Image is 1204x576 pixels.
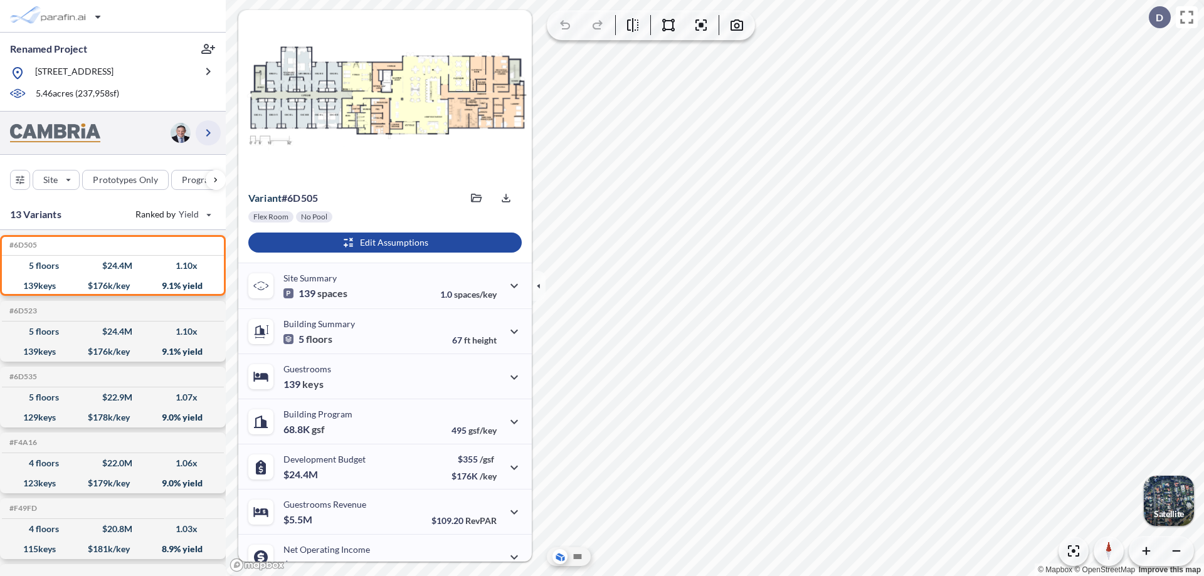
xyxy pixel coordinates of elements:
[443,560,497,571] p: 40.0%
[302,378,324,390] span: keys
[36,87,119,101] p: 5.46 acres ( 237,958 sf)
[464,335,470,345] span: ft
[1074,565,1135,574] a: OpenStreetMap
[7,504,37,513] h5: Click to copy the code
[171,170,239,190] button: Program
[552,549,568,564] button: Aerial View
[472,335,497,345] span: height
[248,192,318,204] p: # 6d505
[283,558,314,571] p: $2.2M
[283,423,325,436] p: 68.8K
[1038,565,1072,574] a: Mapbox
[82,170,169,190] button: Prototypes Only
[1139,565,1201,574] a: Improve this map
[465,515,497,526] span: RevPAR
[454,289,497,300] span: spaces/key
[451,454,497,464] p: $355
[35,65,114,81] p: [STREET_ADDRESS]
[179,208,199,221] span: Yield
[1154,509,1184,519] p: Satellite
[171,123,191,143] img: user logo
[468,425,497,436] span: gsf/key
[570,549,585,564] button: Site Plan
[283,333,332,345] p: 5
[248,192,282,204] span: Variant
[283,287,347,300] p: 139
[312,423,325,436] span: gsf
[469,560,497,571] span: margin
[451,425,497,436] p: 495
[7,306,37,315] h5: Click to copy the code
[43,174,58,186] p: Site
[283,499,366,510] p: Guestrooms Revenue
[10,42,87,56] p: Renamed Project
[283,378,324,390] p: 139
[283,544,370,555] p: Net Operating Income
[283,364,331,374] p: Guestrooms
[125,204,219,224] button: Ranked by Yield
[283,454,366,464] p: Development Budget
[10,123,100,143] img: BrandImage
[10,207,61,222] p: 13 Variants
[451,471,497,481] p: $176K
[33,170,80,190] button: Site
[306,333,332,345] span: floors
[301,212,327,222] p: No Pool
[1144,476,1194,526] button: Switcher ImageSatellite
[182,174,217,186] p: Program
[253,212,288,222] p: Flex Room
[480,471,497,481] span: /key
[7,241,37,249] h5: Click to copy the code
[283,273,337,283] p: Site Summary
[283,409,352,419] p: Building Program
[230,558,285,572] a: Mapbox homepage
[440,289,497,300] p: 1.0
[7,438,37,447] h5: Click to copy the code
[317,287,347,300] span: spaces
[360,236,428,249] p: Edit Assumptions
[283,513,314,526] p: $5.5M
[1156,12,1163,23] p: D
[1144,476,1194,526] img: Switcher Image
[283,468,320,481] p: $24.4M
[283,318,355,329] p: Building Summary
[248,233,522,253] button: Edit Assumptions
[93,174,158,186] p: Prototypes Only
[452,335,497,345] p: 67
[7,372,37,381] h5: Click to copy the code
[431,515,497,526] p: $109.20
[480,454,494,464] span: /gsf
